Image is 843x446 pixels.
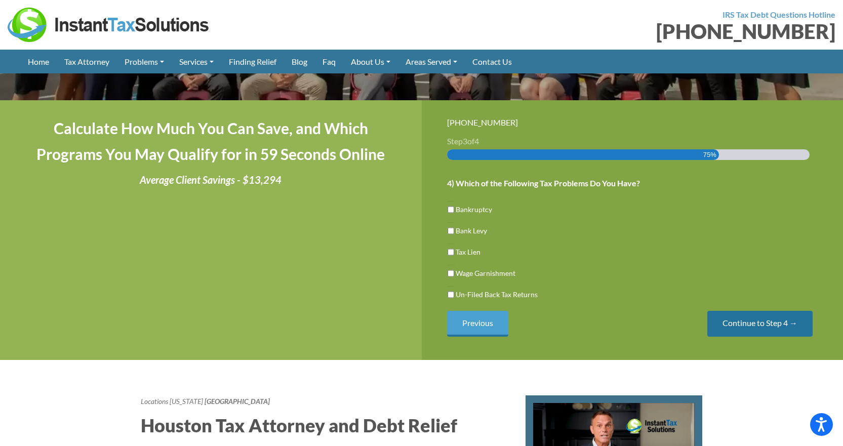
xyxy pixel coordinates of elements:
[57,50,117,73] a: Tax Attorney
[8,19,210,28] a: Instant Tax Solutions Logo
[447,311,508,337] input: Previous
[447,178,640,189] label: 4) Which of the Following Tax Problems Do You Have?
[315,50,343,73] a: Faq
[447,137,818,145] h3: Step of
[707,311,813,337] input: Continue to Step 4 →
[456,204,492,215] label: Bankruptcy
[456,289,538,300] label: Un-Filed Back Tax Returns
[141,397,168,406] a: Locations
[20,50,57,73] a: Home
[722,10,835,19] strong: IRS Tax Debt Questions Hotline
[474,136,479,146] span: 4
[703,149,716,160] span: 75%
[172,50,221,73] a: Services
[429,21,836,42] div: [PHONE_NUMBER]
[463,136,467,146] span: 3
[205,397,270,406] strong: [GEOGRAPHIC_DATA]
[221,50,284,73] a: Finding Relief
[456,247,480,257] label: Tax Lien
[343,50,398,73] a: About Us
[141,413,510,438] h2: Houston Tax Attorney and Debt Relief
[8,8,210,42] img: Instant Tax Solutions Logo
[447,115,818,129] div: [PHONE_NUMBER]
[465,50,519,73] a: Contact Us
[398,50,465,73] a: Areas Served
[284,50,315,73] a: Blog
[170,397,203,406] a: [US_STATE]
[456,268,515,278] label: Wage Garnishment
[456,225,487,236] label: Bank Levy
[117,50,172,73] a: Problems
[140,174,282,186] i: Average Client Savings - $13,294
[25,115,396,167] h4: Calculate How Much You Can Save, and Which Programs You May Qualify for in 59 Seconds Online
